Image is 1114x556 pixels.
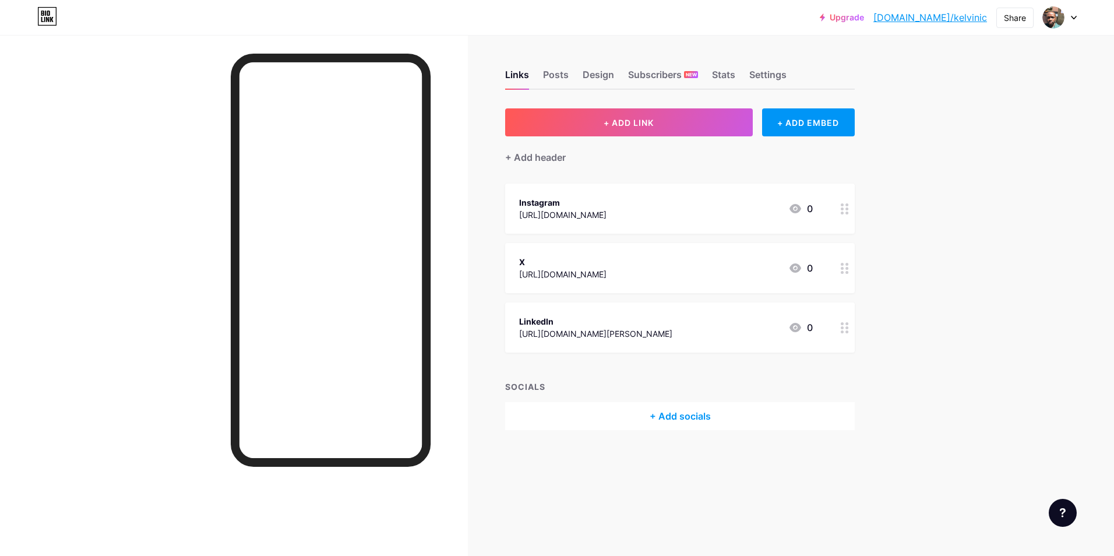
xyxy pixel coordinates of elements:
div: X [519,256,607,268]
div: Stats [712,68,735,89]
div: 0 [788,261,813,275]
div: Design [583,68,614,89]
div: + Add header [505,150,566,164]
div: Posts [543,68,569,89]
a: [DOMAIN_NAME]/kelvinic [873,10,987,24]
button: + ADD LINK [505,108,753,136]
div: [URL][DOMAIN_NAME][PERSON_NAME] [519,328,672,340]
div: 0 [788,321,813,335]
div: Subscribers [628,68,698,89]
img: Kelvin Ichagua [1042,6,1064,29]
div: Share [1004,12,1026,24]
div: 0 [788,202,813,216]
div: [URL][DOMAIN_NAME] [519,268,607,280]
a: Upgrade [820,13,864,22]
div: LinkedIn [519,315,672,328]
div: SOCIALS [505,381,855,393]
div: Links [505,68,529,89]
div: + Add socials [505,402,855,430]
div: [URL][DOMAIN_NAME] [519,209,607,221]
div: + ADD EMBED [762,108,855,136]
span: + ADD LINK [604,118,654,128]
span: NEW [686,71,697,78]
div: Settings [749,68,787,89]
div: Instagram [519,196,607,209]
